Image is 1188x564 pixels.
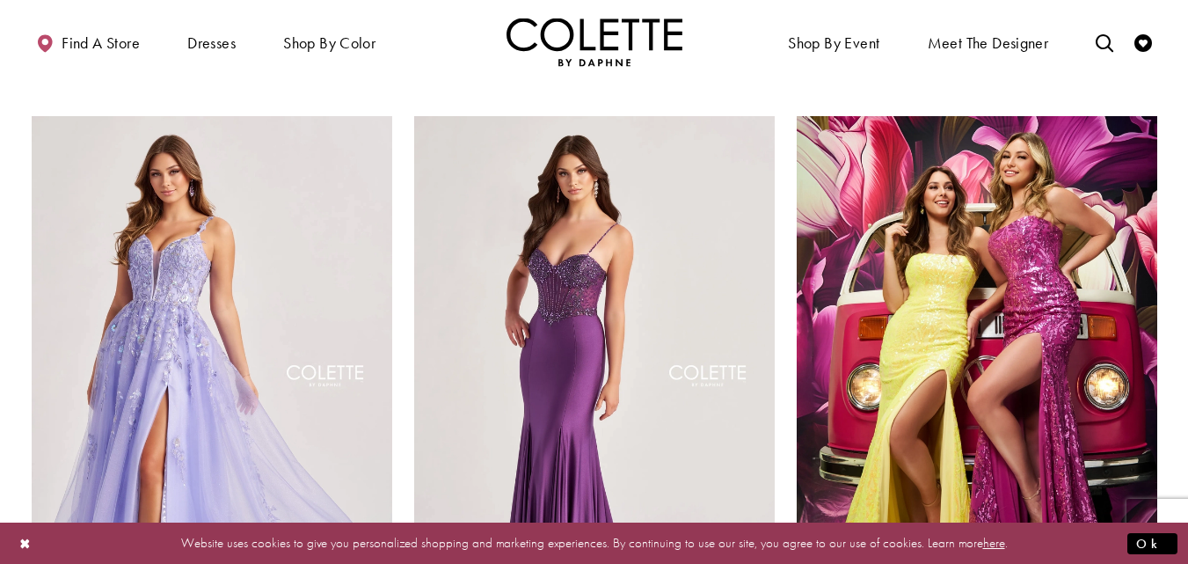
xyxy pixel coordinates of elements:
[1127,532,1177,554] button: Submit Dialog
[923,18,1053,66] a: Meet the designer
[11,528,40,559] button: Close Dialog
[783,18,884,66] span: Shop By Event
[279,18,380,66] span: Shop by color
[187,34,236,52] span: Dresses
[507,18,682,66] img: Colette by Daphne
[1130,18,1156,66] a: Check Wishlist
[283,34,375,52] span: Shop by color
[928,34,1049,52] span: Meet the designer
[127,531,1061,555] p: Website uses cookies to give you personalized shopping and marketing experiences. By continuing t...
[788,34,879,52] span: Shop By Event
[983,534,1005,552] a: here
[183,18,240,66] span: Dresses
[1091,18,1118,66] a: Toggle search
[507,18,682,66] a: Visit Home Page
[62,34,140,52] span: Find a store
[32,18,144,66] a: Find a store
